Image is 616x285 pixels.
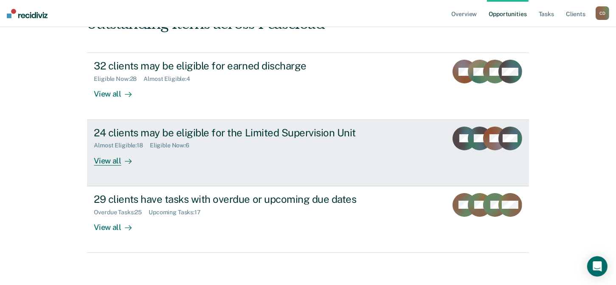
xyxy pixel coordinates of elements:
[150,142,196,149] div: Eligible Now : 6
[94,127,392,139] div: 24 clients may be eligible for the Limited Supervision Unit
[87,186,529,253] a: 29 clients have tasks with overdue or upcoming due datesOverdue Tasks:25Upcoming Tasks:17View all
[94,142,150,149] div: Almost Eligible : 18
[94,83,141,99] div: View all
[94,149,141,166] div: View all
[596,6,609,20] button: CD
[94,60,392,72] div: 32 clients may be eligible for earned discharge
[94,193,392,205] div: 29 clients have tasks with overdue or upcoming due dates
[596,6,609,20] div: C D
[149,209,208,216] div: Upcoming Tasks : 17
[587,256,608,277] div: Open Intercom Messenger
[94,75,143,83] div: Eligible Now : 28
[143,75,197,83] div: Almost Eligible : 4
[94,216,141,232] div: View all
[87,120,529,186] a: 24 clients may be eligible for the Limited Supervision UnitAlmost Eligible:18Eligible Now:6View all
[7,9,48,18] img: Recidiviz
[87,53,529,119] a: 32 clients may be eligible for earned dischargeEligible Now:28Almost Eligible:4View all
[94,209,149,216] div: Overdue Tasks : 25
